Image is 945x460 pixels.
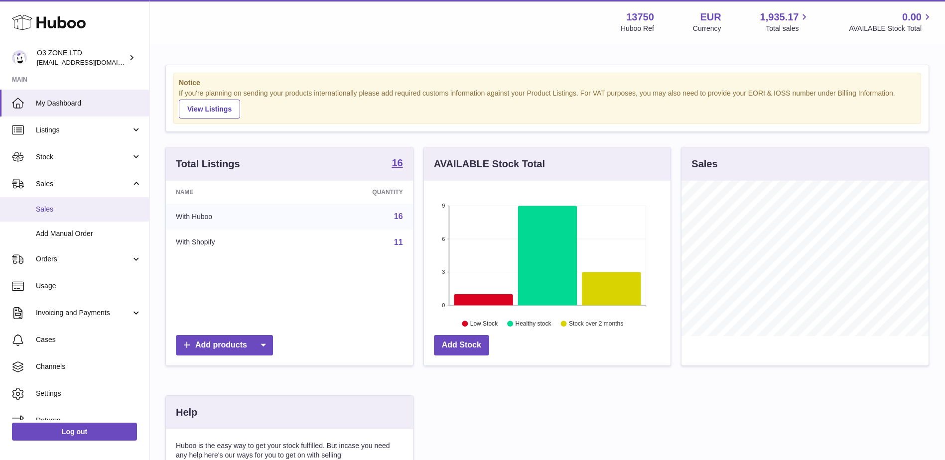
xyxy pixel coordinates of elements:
[760,10,810,33] a: 1,935.17 Total sales
[760,10,799,24] span: 1,935.17
[515,320,551,327] text: Healthy stock
[442,269,445,275] text: 3
[442,302,445,308] text: 0
[849,10,933,33] a: 0.00 AVAILABLE Stock Total
[37,48,127,67] div: O3 ZONE LTD
[621,24,654,33] div: Huboo Ref
[36,229,141,238] span: Add Manual Order
[179,89,916,118] div: If you're planning on sending your products internationally please add required customs informati...
[36,99,141,108] span: My Dashboard
[434,335,489,355] a: Add Stock
[766,24,810,33] span: Total sales
[392,158,403,170] a: 16
[12,423,137,441] a: Log out
[36,205,141,214] span: Sales
[166,181,299,204] th: Name
[902,10,922,24] span: 0.00
[569,320,623,327] text: Stock over 2 months
[36,254,131,264] span: Orders
[442,236,445,242] text: 6
[36,389,141,398] span: Settings
[470,320,498,327] text: Low Stock
[36,335,141,345] span: Cases
[394,212,403,221] a: 16
[36,179,131,189] span: Sales
[693,24,721,33] div: Currency
[176,406,197,419] h3: Help
[166,230,299,255] td: With Shopify
[176,157,240,171] h3: Total Listings
[166,204,299,230] td: With Huboo
[36,362,141,371] span: Channels
[36,308,131,318] span: Invoicing and Payments
[691,157,717,171] h3: Sales
[626,10,654,24] strong: 13750
[36,416,141,425] span: Returns
[849,24,933,33] span: AVAILABLE Stock Total
[434,157,545,171] h3: AVAILABLE Stock Total
[442,203,445,209] text: 9
[179,100,240,118] a: View Listings
[36,125,131,135] span: Listings
[394,238,403,246] a: 11
[179,78,916,88] strong: Notice
[299,181,412,204] th: Quantity
[700,10,721,24] strong: EUR
[36,152,131,162] span: Stock
[12,50,27,65] img: hello@o3zoneltd.co.uk
[36,281,141,291] span: Usage
[37,58,146,66] span: [EMAIL_ADDRESS][DOMAIN_NAME]
[176,441,403,460] p: Huboo is the easy way to get your stock fulfilled. But incase you need any help here's our ways f...
[392,158,403,168] strong: 16
[176,335,273,355] a: Add products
